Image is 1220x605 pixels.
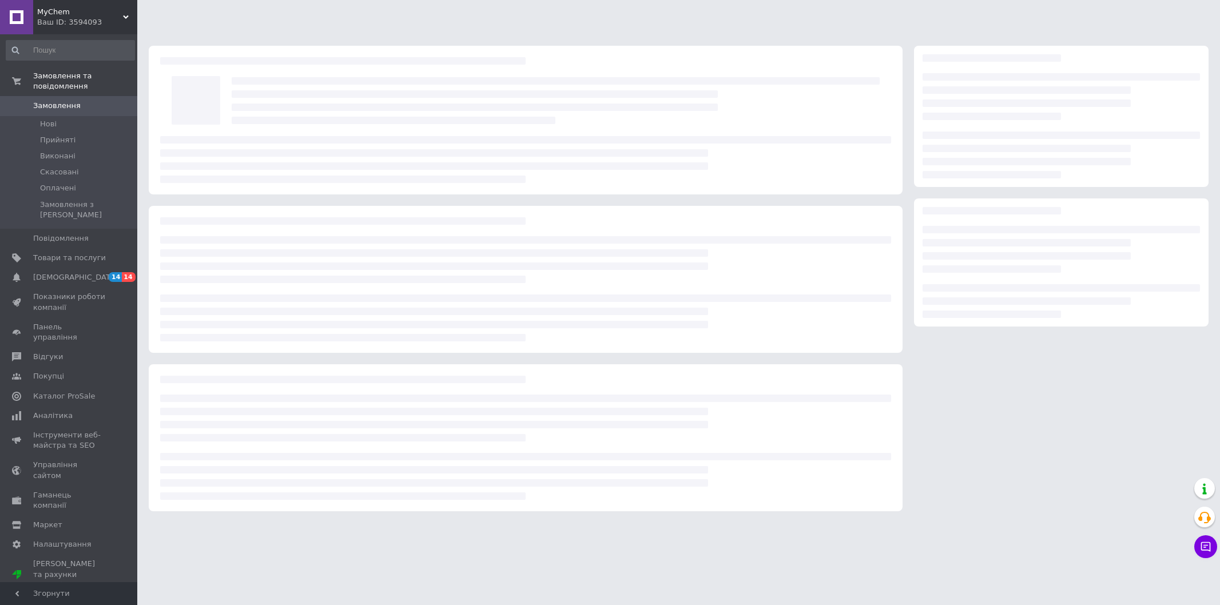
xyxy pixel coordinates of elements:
span: 14 [122,272,135,282]
span: Товари та послуги [33,253,106,263]
span: Каталог ProSale [33,391,95,401]
div: Prom мікс 1 000 [33,580,106,590]
span: Скасовані [40,167,79,177]
span: Панель управління [33,322,106,343]
span: Аналітика [33,411,73,421]
span: Повідомлення [33,233,89,244]
span: Оплачені [40,183,76,193]
span: Маркет [33,520,62,530]
span: Управління сайтом [33,460,106,480]
span: Нові [40,119,57,129]
div: Ваш ID: 3594093 [37,17,137,27]
span: [DEMOGRAPHIC_DATA] [33,272,118,282]
span: Покупці [33,371,64,381]
span: MyChem [37,7,123,17]
span: Інструменти веб-майстра та SEO [33,430,106,451]
span: 14 [109,272,122,282]
input: Пошук [6,40,135,61]
span: Гаманець компанії [33,490,106,511]
span: Замовлення з [PERSON_NAME] [40,200,134,220]
span: Налаштування [33,539,92,550]
span: Виконані [40,151,75,161]
button: Чат з покупцем [1194,535,1217,558]
span: Відгуки [33,352,63,362]
span: Замовлення [33,101,81,111]
span: [PERSON_NAME] та рахунки [33,559,106,590]
span: Замовлення та повідомлення [33,71,137,91]
span: Показники роботи компанії [33,292,106,312]
span: Прийняті [40,135,75,145]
